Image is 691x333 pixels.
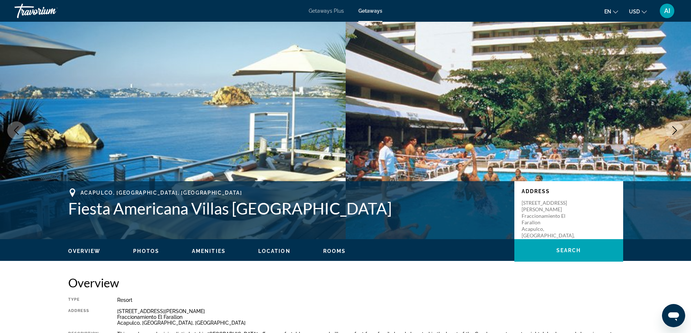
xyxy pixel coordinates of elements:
span: Photos [133,248,159,254]
span: Acapulco, [GEOGRAPHIC_DATA], [GEOGRAPHIC_DATA] [81,190,242,196]
a: Getaways [358,8,382,14]
h1: Fiesta Americana Villas [GEOGRAPHIC_DATA] [68,199,507,218]
span: Overview [68,248,101,254]
div: Address [68,308,99,326]
button: Previous image [7,121,25,140]
span: Rooms [323,248,346,254]
span: Location [258,248,291,254]
span: en [604,9,611,14]
a: Getaways Plus [309,8,344,14]
a: Travorium [15,1,87,20]
button: Overview [68,248,101,254]
div: Resort [117,297,623,303]
p: Address [522,188,616,194]
span: USD [629,9,640,14]
button: User Menu [658,3,676,18]
button: Rooms [323,248,346,254]
button: Change language [604,6,618,17]
button: Search [514,239,623,262]
div: [STREET_ADDRESS][PERSON_NAME] Fraccionamiento El Farallon Acapulco, [GEOGRAPHIC_DATA], [GEOGRAPHI... [117,308,623,326]
button: Location [258,248,291,254]
span: Search [556,247,581,253]
span: AI [664,7,670,14]
button: Next image [666,121,684,140]
button: Change currency [629,6,647,17]
button: Photos [133,248,159,254]
p: [STREET_ADDRESS][PERSON_NAME] Fraccionamiento El Farallon Acapulco, [GEOGRAPHIC_DATA], [GEOGRAPHI... [522,200,580,245]
div: Type [68,297,99,303]
button: Amenities [192,248,226,254]
span: Amenities [192,248,226,254]
h2: Overview [68,275,623,290]
iframe: Button to launch messaging window [662,304,685,327]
